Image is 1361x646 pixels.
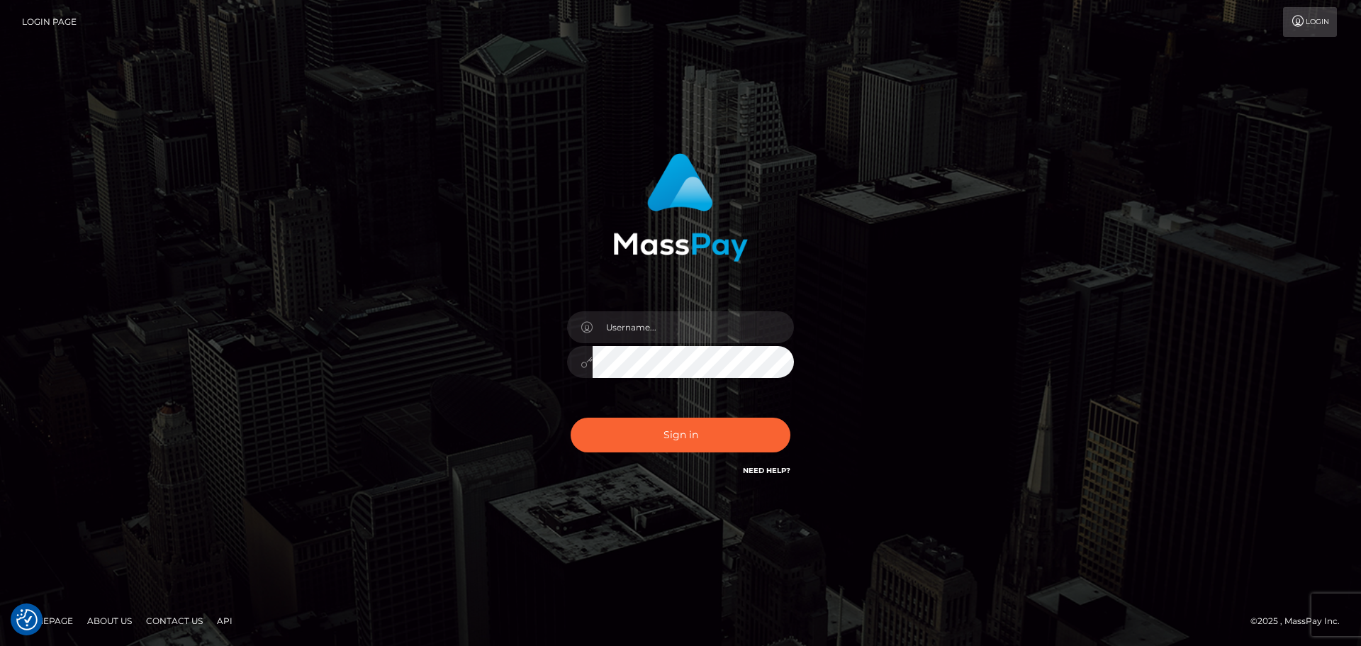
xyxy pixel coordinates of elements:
[1283,7,1337,37] a: Login
[140,610,208,632] a: Contact Us
[16,609,38,630] button: Consent Preferences
[16,610,79,632] a: Homepage
[1250,613,1350,629] div: © 2025 , MassPay Inc.
[571,418,790,452] button: Sign in
[22,7,77,37] a: Login Page
[743,466,790,475] a: Need Help?
[613,153,748,262] img: MassPay Login
[16,609,38,630] img: Revisit consent button
[82,610,138,632] a: About Us
[211,610,238,632] a: API
[593,311,794,343] input: Username...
